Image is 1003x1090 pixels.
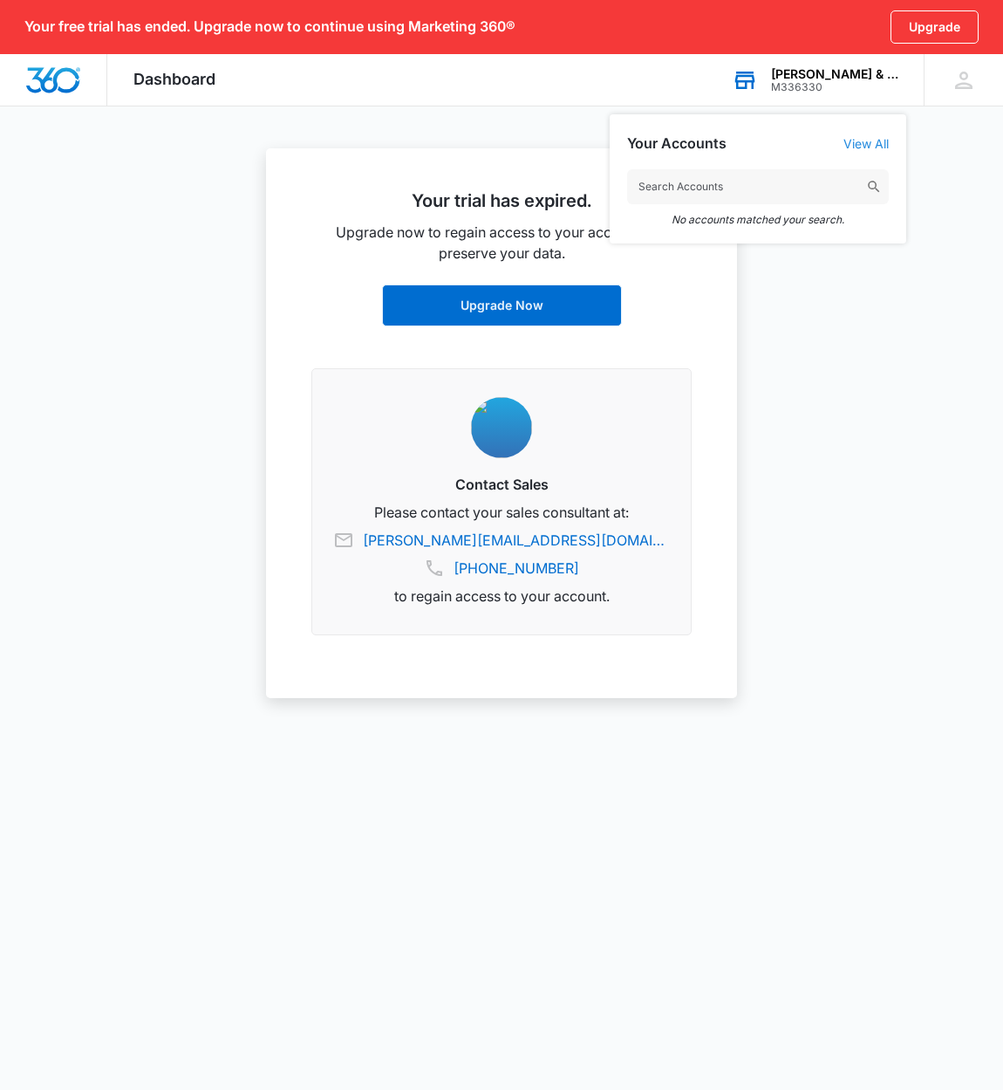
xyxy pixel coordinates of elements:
[311,222,692,264] p: Upgrade now to regain access to your account and preserve your data.
[107,54,242,106] div: Dashboard
[627,135,727,152] h2: Your Accounts
[333,502,670,607] p: Please contact your sales consultant at: to regain access to your account.
[627,169,889,204] input: Search Accounts
[627,213,889,226] em: No accounts matched your search.
[771,81,898,93] div: account id
[133,70,215,88] span: Dashboard
[363,530,670,551] a: [PERSON_NAME][EMAIL_ADDRESS][DOMAIN_NAME]
[333,474,670,495] h3: Contact Sales
[311,190,692,211] h2: Your trial has expired.
[24,18,515,35] p: Your free trial has ended. Upgrade now to continue using Marketing 360®
[454,558,579,579] a: [PHONE_NUMBER]
[890,10,979,44] a: Upgrade
[843,136,889,151] a: View All
[771,67,898,81] div: account name
[382,284,622,326] a: Upgrade Now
